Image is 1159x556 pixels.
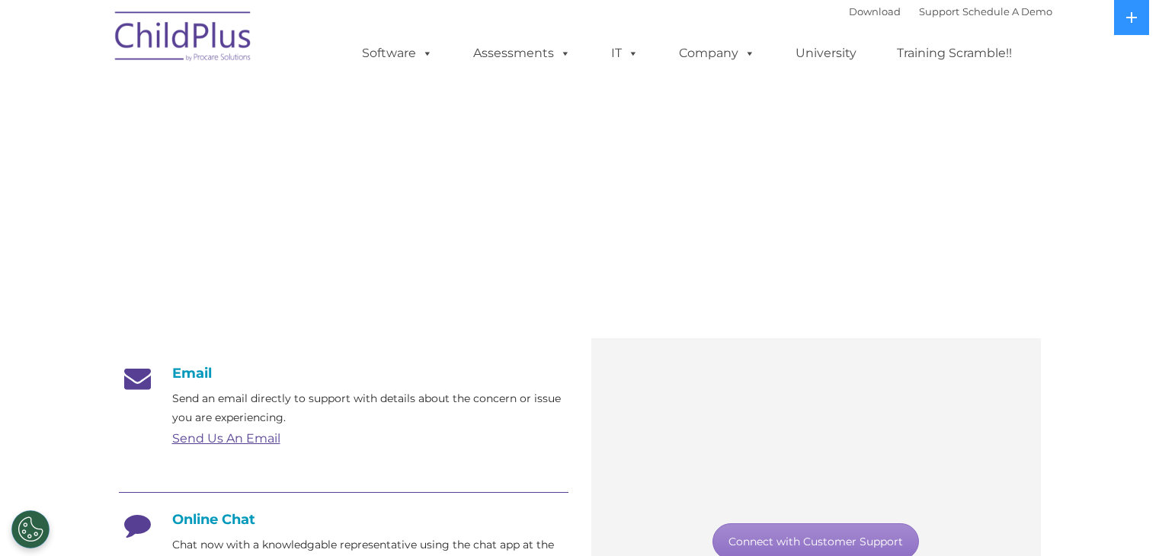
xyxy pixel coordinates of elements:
a: Training Scramble!! [882,38,1027,69]
h4: Online Chat [119,511,568,528]
a: University [780,38,872,69]
a: Send Us An Email [172,431,280,446]
a: Software [347,38,448,69]
h4: Email [119,365,568,382]
p: Send an email directly to support with details about the concern or issue you are experiencing. [172,389,568,427]
a: IT [596,38,654,69]
font: | [849,5,1052,18]
a: Assessments [458,38,586,69]
a: Download [849,5,901,18]
img: ChildPlus by Procare Solutions [107,1,260,77]
a: Company [664,38,770,69]
a: Schedule A Demo [962,5,1052,18]
button: Cookies Settings [11,510,50,548]
a: Support [919,5,959,18]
